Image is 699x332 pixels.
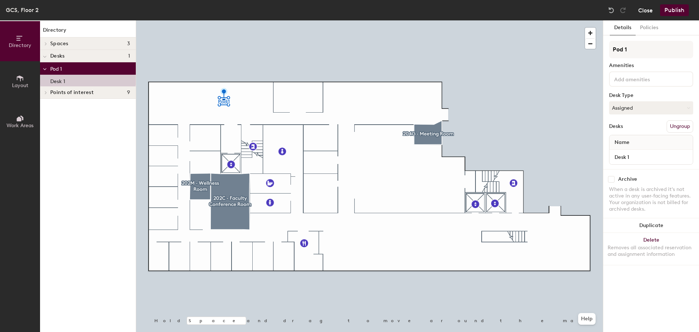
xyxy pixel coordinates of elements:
[40,26,136,38] h1: Directory
[638,4,653,16] button: Close
[50,53,64,59] span: Desks
[603,233,699,265] button: DeleteRemoves all associated reservation and assignment information
[619,7,627,14] img: Redo
[9,42,31,48] span: Directory
[603,218,699,233] button: Duplicate
[50,90,94,95] span: Points of interest
[6,5,39,15] div: GCS, Floor 2
[50,66,62,72] span: Pod 1
[667,120,693,133] button: Ungroup
[12,82,28,89] span: Layout
[609,124,623,129] div: Desks
[608,245,695,258] div: Removes all associated reservation and assignment information
[609,101,693,114] button: Assigned
[7,122,33,129] span: Work Areas
[618,176,637,182] div: Archive
[127,41,130,47] span: 3
[127,90,130,95] span: 9
[609,186,693,212] div: When a desk is archived it's not active in any user-facing features. Your organization is not bil...
[611,136,633,149] span: Name
[660,4,689,16] button: Publish
[611,152,691,162] input: Unnamed desk
[610,20,636,35] button: Details
[608,7,615,14] img: Undo
[50,41,68,47] span: Spaces
[50,76,65,85] p: Desk 1
[613,74,678,83] input: Add amenities
[609,63,693,69] div: Amenities
[128,53,130,59] span: 1
[578,313,596,325] button: Help
[636,20,663,35] button: Policies
[609,93,693,98] div: Desk Type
